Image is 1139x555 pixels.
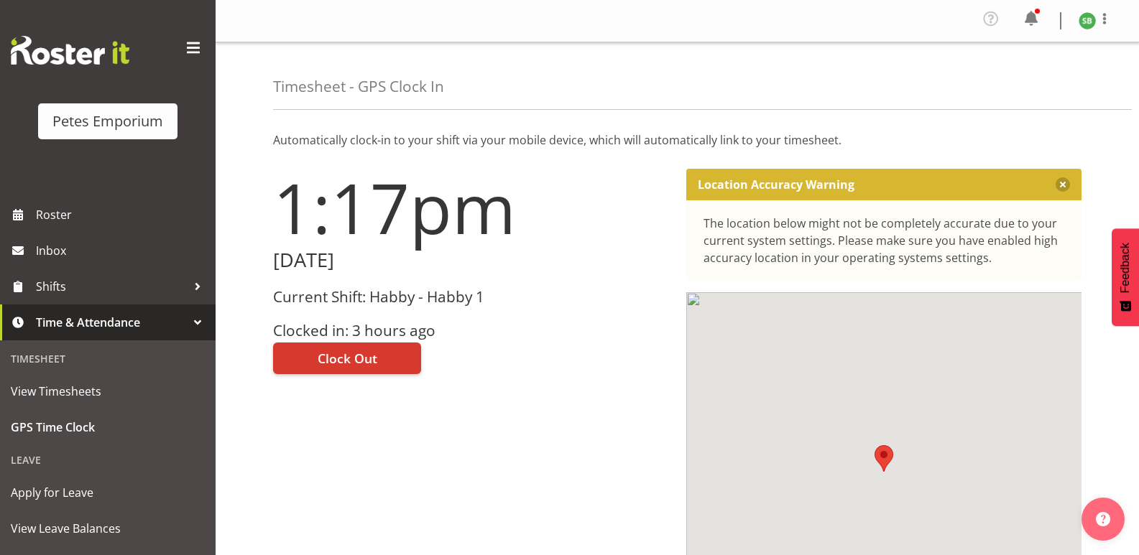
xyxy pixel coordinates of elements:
h4: Timesheet - GPS Clock In [273,78,444,95]
a: Apply for Leave [4,475,212,510]
span: GPS Time Clock [11,416,205,438]
a: GPS Time Clock [4,409,212,445]
h3: Clocked in: 3 hours ago [273,322,669,339]
div: Leave [4,445,212,475]
span: Apply for Leave [11,482,205,503]
button: Close message [1056,177,1070,192]
p: Automatically clock-in to your shift via your mobile device, which will automatically link to you... [273,131,1082,149]
span: Shifts [36,276,187,297]
img: help-xxl-2.png [1096,512,1110,526]
h2: [DATE] [273,249,669,271]
span: Feedback [1119,243,1132,293]
span: View Timesheets [11,381,205,402]
div: The location below might not be completely accurate due to your current system settings. Please m... [704,215,1065,266]
span: Roster [36,204,208,225]
span: Time & Attendance [36,312,187,333]
span: View Leave Balances [11,518,205,539]
h3: Current Shift: Habby - Habby 1 [273,289,669,305]
button: Feedback - Show survey [1112,228,1139,326]
div: Timesheet [4,344,212,373]
h1: 1:17pm [273,169,669,246]
button: Clock Out [273,342,421,374]
span: Inbox [36,240,208,261]
span: Clock Out [318,349,377,368]
p: Location Accuracy Warning [698,177,854,192]
img: Rosterit website logo [11,36,129,65]
a: View Timesheets [4,373,212,409]
img: stephanie-burden9828.jpg [1079,12,1096,29]
div: Petes Emporium [52,111,163,132]
a: View Leave Balances [4,510,212,546]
